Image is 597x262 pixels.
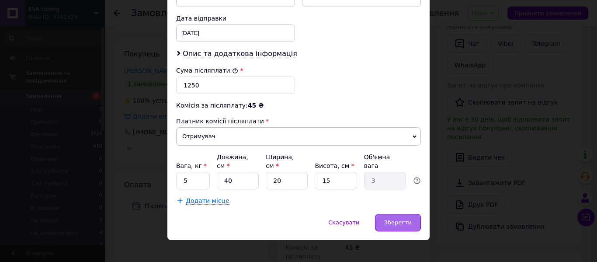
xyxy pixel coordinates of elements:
div: Дата відправки [176,14,295,23]
span: Опис та додаткова інформація [183,49,297,58]
span: Отримувач [176,127,421,146]
div: Об'ємна вага [364,153,406,170]
label: Сума післяплати [176,67,238,74]
span: 45 ₴ [248,102,264,109]
label: Довжина, см [217,154,248,169]
label: Вага, кг [176,162,207,169]
label: Висота, см [315,162,354,169]
span: Платник комісії післяплати [176,118,264,125]
span: Додати місце [186,197,229,205]
span: Зберегти [384,219,412,226]
div: Комісія за післяплату: [176,101,421,110]
span: Скасувати [328,219,359,226]
label: Ширина, см [266,154,294,169]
